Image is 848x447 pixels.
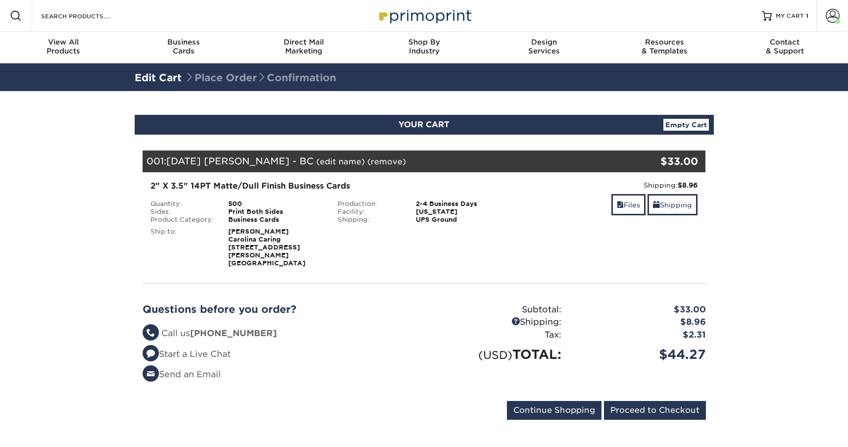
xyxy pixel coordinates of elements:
[143,208,221,216] div: Sides:
[143,349,231,359] a: Start a Live Chat
[569,316,713,329] div: $8.96
[190,328,277,338] strong: [PHONE_NUMBER]
[525,180,698,190] div: Shipping:
[604,38,725,47] span: Resources
[3,38,124,55] div: Products
[221,208,330,216] div: Print Both Sides
[648,194,698,215] a: Shipping
[806,12,808,19] span: 1
[725,38,845,55] div: & Support
[364,32,484,63] a: Shop ByIndustry
[424,345,569,364] div: TOTAL:
[185,72,336,84] span: Place Order Confirmation
[484,32,604,63] a: DesignServices
[123,32,244,63] a: BusinessCards
[364,38,484,47] span: Shop By
[617,201,624,209] span: files
[135,72,182,84] a: Edit Cart
[330,200,408,208] div: Production:
[244,32,364,63] a: Direct MailMarketing
[143,150,612,172] div: 001:
[569,329,713,342] div: $2.31
[569,345,713,364] div: $44.27
[604,32,725,63] a: Resources& Templates
[776,12,804,20] span: MY CART
[143,369,221,379] a: Send an Email
[424,316,569,329] div: Shipping:
[725,32,845,63] a: Contact& Support
[40,10,137,22] input: SEARCH PRODUCTS.....
[678,181,698,189] strong: $8.96
[123,38,244,55] div: Cards
[228,228,305,267] strong: [PERSON_NAME] Carolina Caring [STREET_ADDRESS][PERSON_NAME] [GEOGRAPHIC_DATA]
[244,38,364,47] span: Direct Mail
[569,303,713,316] div: $33.00
[221,200,330,208] div: 500
[166,155,313,166] span: [DATE] [PERSON_NAME] - BC
[507,401,601,420] input: Continue Shopping
[150,180,510,192] div: 2" X 3.5" 14PT Matte/Dull Finish Business Cards
[424,329,569,342] div: Tax:
[364,38,484,55] div: Industry
[604,38,725,55] div: & Templates
[244,38,364,55] div: Marketing
[330,216,408,224] div: Shipping:
[484,38,604,47] span: Design
[375,5,474,26] img: Primoprint
[221,216,330,224] div: Business Cards
[143,327,417,340] li: Call us
[604,401,706,420] input: Proceed to Checkout
[611,194,646,215] a: Files
[330,208,408,216] div: Facility:
[653,201,660,209] span: shipping
[3,38,124,47] span: View All
[663,119,709,131] a: Empty Cart
[408,216,518,224] div: UPS Ground
[123,38,244,47] span: Business
[424,303,569,316] div: Subtotal:
[367,157,406,166] a: (remove)
[3,32,124,63] a: View AllProducts
[143,303,417,315] h2: Questions before you order?
[143,216,221,224] div: Product Category:
[408,200,518,208] div: 2-4 Business Days
[478,348,512,361] small: (USD)
[143,200,221,208] div: Quantity:
[316,157,365,166] a: (edit name)
[612,154,698,169] div: $33.00
[143,228,221,267] div: Ship to:
[484,38,604,55] div: Services
[399,120,449,129] span: YOUR CART
[725,38,845,47] span: Contact
[408,208,518,216] div: [US_STATE]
